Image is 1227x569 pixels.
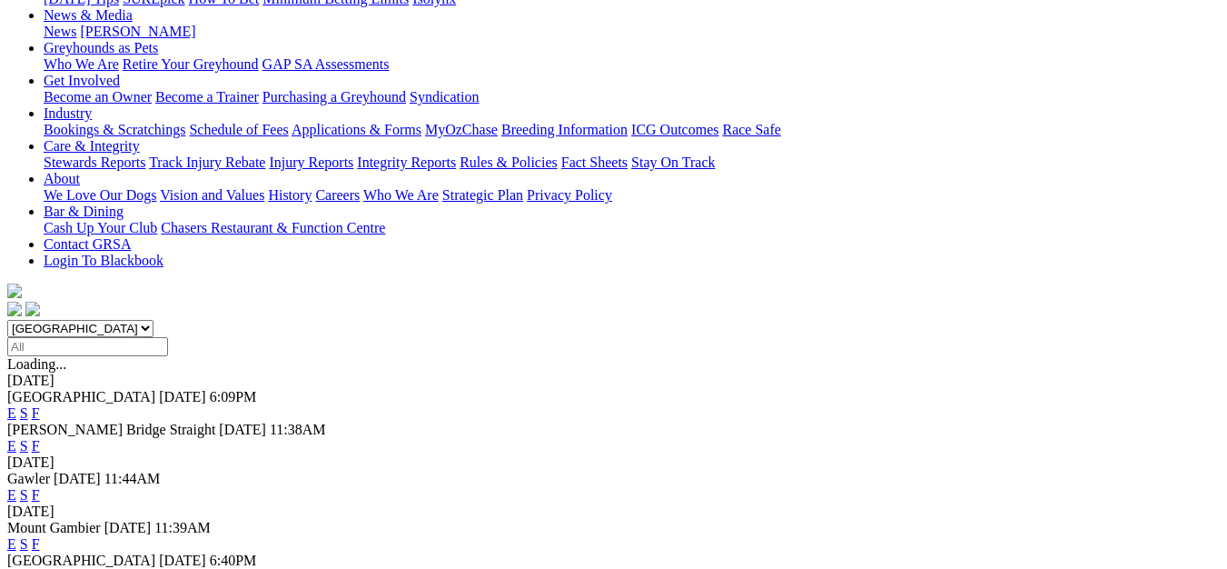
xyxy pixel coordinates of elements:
a: About [44,171,80,186]
div: [DATE] [7,454,1220,471]
span: [DATE] [104,520,152,535]
a: GAP SA Assessments [262,56,390,72]
a: News [44,24,76,39]
a: Cash Up Your Club [44,220,157,235]
a: Race Safe [722,122,780,137]
img: logo-grsa-white.png [7,284,22,298]
a: Fact Sheets [561,155,628,170]
div: Get Involved [44,89,1220,105]
a: Careers [315,187,360,203]
a: We Love Our Dogs [44,187,156,203]
a: Applications & Forms [292,122,421,137]
a: S [20,438,28,454]
a: Chasers Restaurant & Function Centre [161,220,385,235]
a: Privacy Policy [527,187,612,203]
a: [PERSON_NAME] [80,24,195,39]
a: MyOzChase [425,122,498,137]
span: [GEOGRAPHIC_DATA] [7,553,155,568]
a: News & Media [44,7,133,23]
span: [GEOGRAPHIC_DATA] [7,389,155,404]
span: Gawler [7,471,50,486]
a: ICG Outcomes [631,122,718,137]
a: E [7,536,16,552]
span: 6:09PM [210,389,257,404]
a: F [32,405,40,421]
a: Login To Blackbook [44,253,163,268]
a: F [32,536,40,552]
a: E [7,405,16,421]
a: Injury Reports [269,155,353,170]
span: 11:39AM [154,520,211,535]
span: Loading... [7,356,66,372]
a: Purchasing a Greyhound [262,89,406,105]
a: Breeding Information [501,122,628,137]
a: F [32,438,40,454]
a: Get Involved [44,73,120,88]
a: Become a Trainer [155,89,259,105]
a: S [20,487,28,503]
a: Bar & Dining [44,204,124,219]
span: [DATE] [54,471,101,486]
a: Become an Owner [44,89,152,105]
a: S [20,405,28,421]
a: Greyhounds as Pets [44,40,158,55]
span: [DATE] [219,422,266,437]
a: Care & Integrity [44,138,140,154]
img: twitter.svg [25,302,40,316]
span: [DATE] [159,553,206,568]
a: Contact GRSA [44,236,131,252]
a: Strategic Plan [442,187,523,203]
a: S [20,536,28,552]
a: Who We Are [44,56,119,72]
div: Bar & Dining [44,220,1220,236]
a: Integrity Reports [357,155,456,170]
a: Industry [44,105,92,121]
div: Industry [44,122,1220,138]
div: [DATE] [7,504,1220,520]
a: Schedule of Fees [189,122,288,137]
div: About [44,187,1220,204]
span: [DATE] [159,389,206,404]
div: Care & Integrity [44,155,1220,171]
a: History [268,187,312,203]
a: Bookings & Scratchings [44,122,185,137]
a: Stay On Track [631,155,715,170]
div: News & Media [44,24,1220,40]
img: facebook.svg [7,302,22,316]
div: [DATE] [7,373,1220,389]
a: Track Injury Rebate [149,155,265,170]
input: Select date [7,337,168,356]
a: E [7,487,16,503]
a: Vision and Values [160,187,264,203]
span: 11:44AM [104,471,161,486]
span: Mount Gambier [7,520,101,535]
a: E [7,438,16,454]
div: Greyhounds as Pets [44,56,1220,73]
a: Syndication [410,89,479,105]
a: Rules & Policies [460,155,558,170]
span: 6:40PM [210,553,257,568]
a: Who We Are [363,187,439,203]
a: Stewards Reports [44,155,145,170]
a: Retire Your Greyhound [123,56,259,72]
a: F [32,487,40,503]
span: 11:38AM [270,422,326,437]
span: [PERSON_NAME] Bridge Straight [7,422,215,437]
